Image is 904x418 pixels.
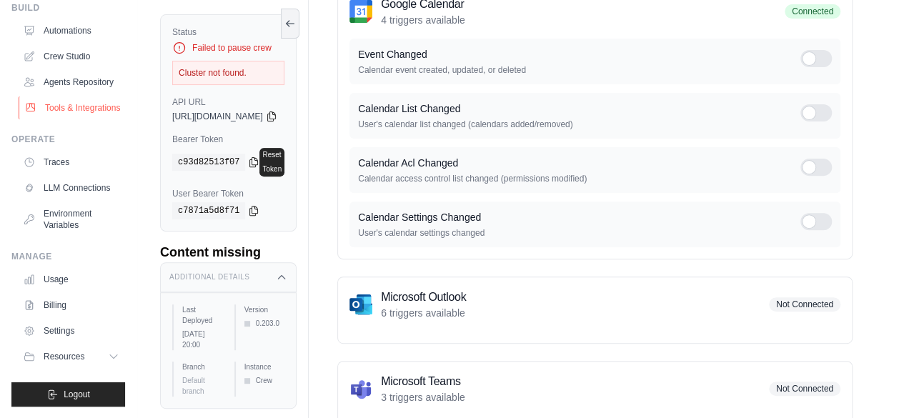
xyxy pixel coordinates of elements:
a: LLM Connections [17,176,125,199]
label: API URL [172,96,284,108]
iframe: Chat Widget [833,349,904,418]
a: Usage [17,268,125,291]
label: Version [244,304,285,315]
time: October 12, 2025 at 20:00 CEST [182,330,204,349]
p: Calendar List Changed [358,101,800,116]
a: Environment Variables [17,202,125,237]
a: Tools & Integrations [19,96,126,119]
label: Last Deployed [182,304,223,326]
div: Manage [11,251,125,262]
a: Automations [17,19,125,42]
div: Cluster not found. [172,61,284,85]
p: Calendar Settings Changed [358,210,800,224]
code: c93d82513f07 [172,154,245,171]
a: Crew Studio [17,45,125,68]
div: Crew [244,375,285,386]
strong: Content missing [160,245,261,259]
p: Calendar Acl Changed [358,156,800,170]
div: Build [11,2,125,14]
p: 3 triggers available [381,390,465,404]
h3: Additional Details [169,273,249,282]
div: Failed to pause crew [172,41,284,55]
h3: Microsoft Outlook [381,289,466,306]
h3: Microsoft Teams [381,373,465,390]
img: Microsoft Teams [349,377,372,400]
p: 4 triggers available [381,13,465,27]
span: Not Connected [769,382,840,396]
code: c7871a5d8f71 [172,202,245,219]
a: Billing [17,294,125,317]
label: Status [172,26,284,38]
p: Calendar access control list changed (permissions modified) [358,173,800,184]
label: Branch [182,362,223,372]
span: Resources [44,351,84,362]
div: Giny del xat [833,349,904,418]
div: 0.203.0 [244,318,285,329]
p: Event Changed [358,47,800,61]
a: Settings [17,319,125,342]
label: User Bearer Token [172,188,284,199]
span: Not Connected [769,297,840,312]
p: Calendar event created, updated, or deleted [358,64,800,76]
p: 6 triggers available [381,306,466,320]
span: Default branch [182,377,205,395]
button: Logout [11,382,125,407]
label: Instance [244,362,285,372]
span: Logout [64,389,90,400]
a: Reset Token [259,148,284,176]
span: Connected [785,4,840,19]
a: Traces [17,151,125,174]
img: Microsoft Outlook [349,293,372,316]
p: User's calendar settings changed [358,227,800,239]
label: Bearer Token [172,134,284,145]
span: [URL][DOMAIN_NAME] [172,111,263,122]
button: Resources [17,345,125,368]
p: User's calendar list changed (calendars added/removed) [358,119,800,130]
div: Operate [11,134,125,145]
a: Agents Repository [17,71,125,94]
